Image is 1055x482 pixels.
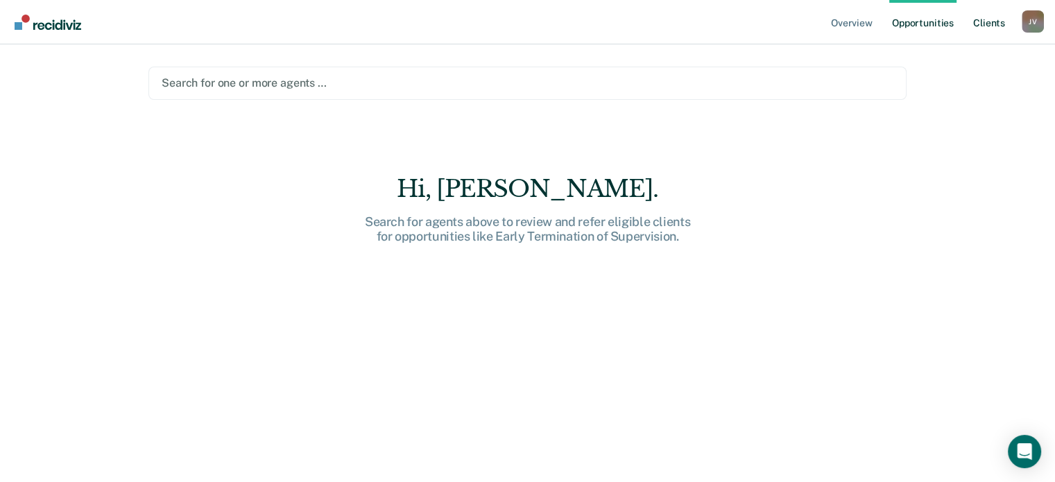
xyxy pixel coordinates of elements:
div: Search for agents above to review and refer eligible clients for opportunities like Early Termina... [306,214,750,244]
div: Open Intercom Messenger [1008,435,1041,468]
img: Recidiviz [15,15,81,30]
button: Profile dropdown button [1022,10,1044,33]
div: Hi, [PERSON_NAME]. [306,175,750,203]
div: J V [1022,10,1044,33]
